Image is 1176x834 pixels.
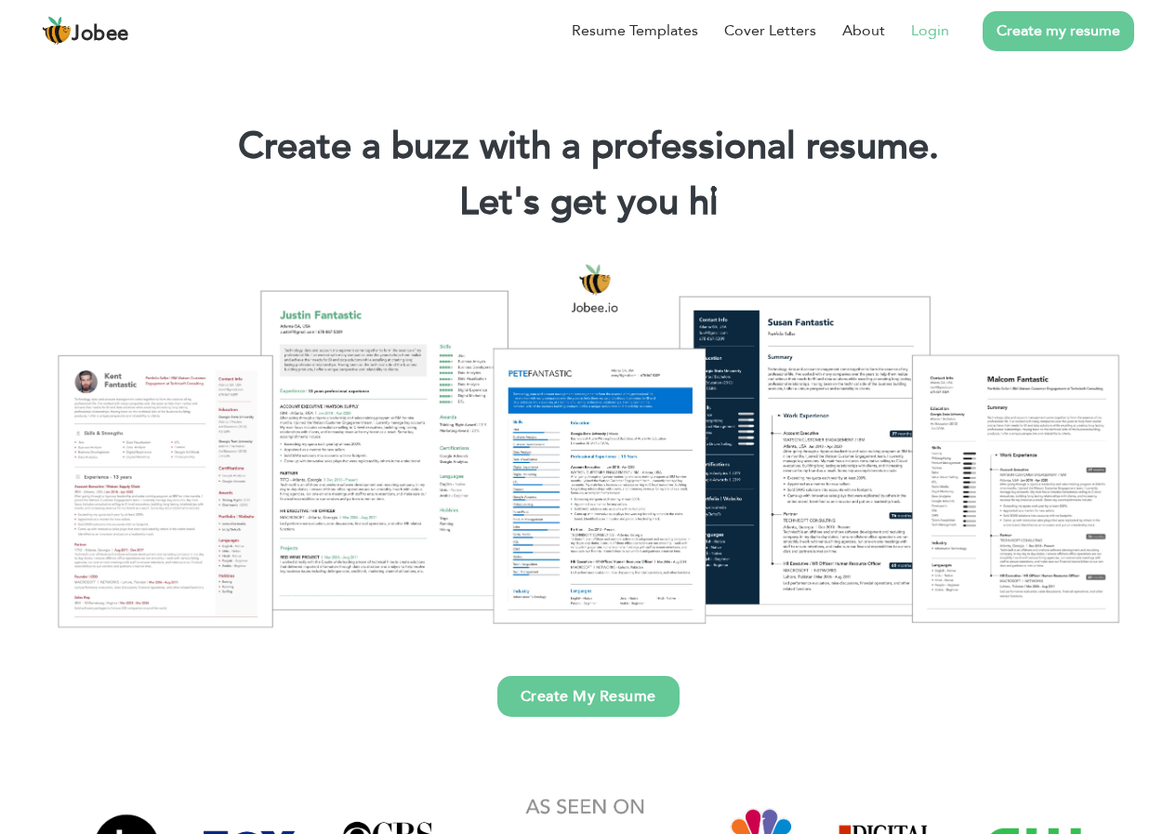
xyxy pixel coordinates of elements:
span: Jobee [72,24,129,45]
a: Jobee [42,16,129,46]
a: About [842,20,885,42]
a: Resume Templates [572,20,698,42]
a: Login [911,20,949,42]
h2: Let's [28,179,1148,227]
span: get you hi [550,177,719,228]
a: Create My Resume [497,676,680,717]
span: | [709,177,718,228]
a: Cover Letters [724,20,816,42]
h1: Create a buzz with a professional resume. [28,123,1148,171]
img: jobee.io [42,16,72,46]
a: Create my resume [983,11,1134,51]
